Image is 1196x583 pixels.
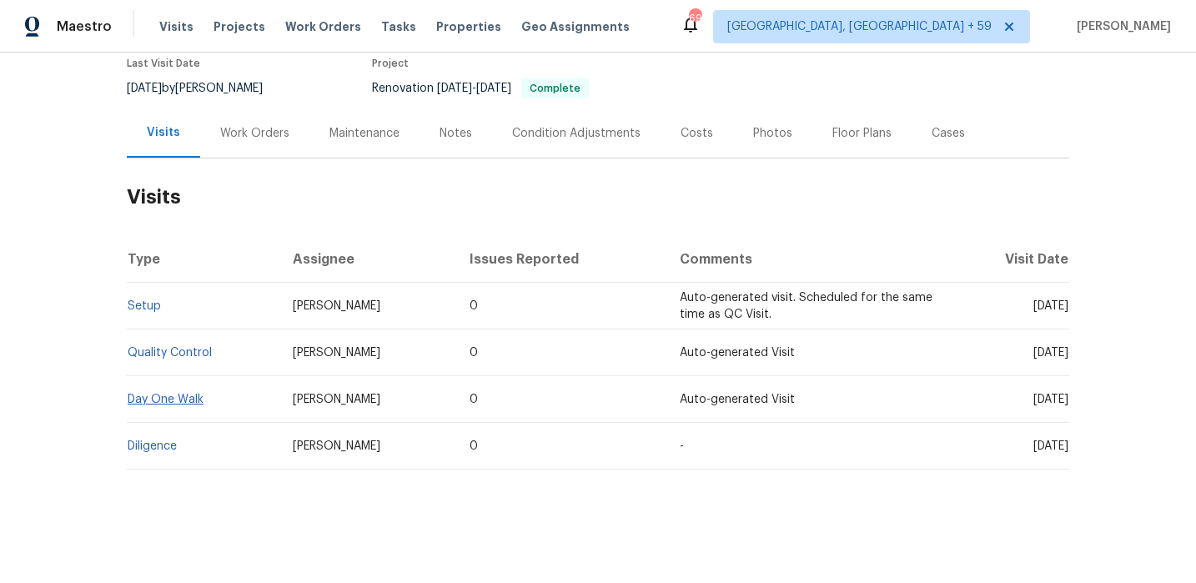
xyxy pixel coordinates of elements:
[727,18,992,35] span: [GEOGRAPHIC_DATA], [GEOGRAPHIC_DATA] + 59
[1033,394,1068,405] span: [DATE]
[680,347,795,359] span: Auto-generated Visit
[949,236,1069,283] th: Visit Date
[470,300,478,312] span: 0
[680,440,684,452] span: -
[440,125,472,142] div: Notes
[279,236,456,283] th: Assignee
[437,83,472,94] span: [DATE]
[1033,300,1068,312] span: [DATE]
[128,440,177,452] a: Diligence
[753,125,792,142] div: Photos
[689,10,701,27] div: 691
[512,125,641,142] div: Condition Adjustments
[680,394,795,405] span: Auto-generated Visit
[159,18,193,35] span: Visits
[456,236,666,283] th: Issues Reported
[470,347,478,359] span: 0
[128,347,212,359] a: Quality Control
[127,236,279,283] th: Type
[681,125,713,142] div: Costs
[666,236,949,283] th: Comments
[147,124,180,141] div: Visits
[437,83,511,94] span: -
[128,300,161,312] a: Setup
[436,18,501,35] span: Properties
[523,83,587,93] span: Complete
[1033,440,1068,452] span: [DATE]
[127,78,283,98] div: by [PERSON_NAME]
[372,83,589,94] span: Renovation
[214,18,265,35] span: Projects
[932,125,965,142] div: Cases
[476,83,511,94] span: [DATE]
[293,300,380,312] span: [PERSON_NAME]
[57,18,112,35] span: Maestro
[1070,18,1171,35] span: [PERSON_NAME]
[470,440,478,452] span: 0
[293,347,380,359] span: [PERSON_NAME]
[220,125,289,142] div: Work Orders
[1033,347,1068,359] span: [DATE]
[293,440,380,452] span: [PERSON_NAME]
[372,58,409,68] span: Project
[285,18,361,35] span: Work Orders
[832,125,892,142] div: Floor Plans
[329,125,400,142] div: Maintenance
[680,292,932,320] span: Auto-generated visit. Scheduled for the same time as QC Visit.
[381,21,416,33] span: Tasks
[293,394,380,405] span: [PERSON_NAME]
[127,158,1069,236] h2: Visits
[470,394,478,405] span: 0
[127,58,200,68] span: Last Visit Date
[128,394,204,405] a: Day One Walk
[127,83,162,94] span: [DATE]
[521,18,630,35] span: Geo Assignments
